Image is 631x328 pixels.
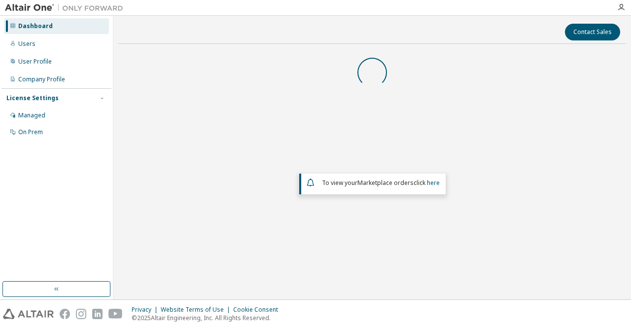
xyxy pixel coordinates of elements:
p: © 2025 Altair Engineering, Inc. All Rights Reserved. [132,314,284,322]
div: Managed [18,111,45,119]
em: Marketplace orders [357,179,414,187]
img: instagram.svg [76,309,86,319]
div: On Prem [18,128,43,136]
div: Dashboard [18,22,53,30]
div: User Profile [18,58,52,66]
div: License Settings [6,94,59,102]
div: Website Terms of Use [161,306,233,314]
div: Users [18,40,35,48]
img: linkedin.svg [92,309,103,319]
a: here [427,179,440,187]
button: Contact Sales [565,24,620,40]
img: facebook.svg [60,309,70,319]
div: Company Profile [18,75,65,83]
img: youtube.svg [108,309,123,319]
span: To view your click [322,179,440,187]
img: altair_logo.svg [3,309,54,319]
img: Altair One [5,3,128,13]
div: Privacy [132,306,161,314]
div: Cookie Consent [233,306,284,314]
